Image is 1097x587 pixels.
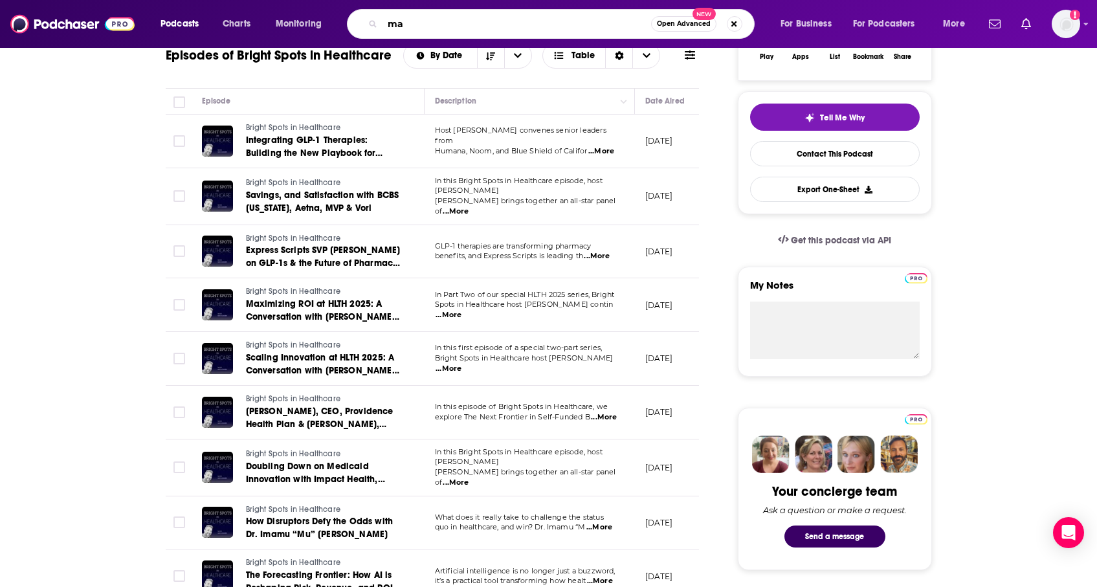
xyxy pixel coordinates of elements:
img: Barbara Profile [795,436,832,473]
img: Jules Profile [837,436,875,473]
span: Get this podcast via API [791,235,891,246]
button: tell me why sparkleTell Me Why [750,104,920,131]
span: ...More [436,364,461,374]
p: [DATE] [645,406,673,417]
a: Integrating GLP-1 Therapies: Building the New Playbook for Cardio-Metabolic Care [246,134,401,160]
span: Scaling Innovation at HLTH 2025: A Conversation with [PERSON_NAME] (episode 1 of 2) [246,352,399,389]
span: Bright Spots in Healthcare [246,558,340,567]
span: ...More [436,310,461,320]
button: open menu [504,43,531,68]
label: My Notes [750,279,920,302]
p: [DATE] [645,190,673,201]
span: Monitoring [276,15,322,33]
button: open menu [845,14,934,34]
p: [DATE] [645,517,673,528]
span: In this first episode of a special two-part series, [435,343,603,352]
span: Podcasts [161,15,199,33]
p: [DATE] [645,246,673,257]
span: For Business [781,15,832,33]
span: In this Bright Spots in Healthcare episode, host [PERSON_NAME] [435,176,603,195]
div: Apps [792,53,809,61]
span: Integrating GLP-1 Therapies: Building the New Playbook for Cardio-Metabolic Care [246,135,383,172]
a: Scaling Innovation at HLTH 2025: A Conversation with [PERSON_NAME] (episode 1 of 2) [246,351,401,377]
span: Logged in as notablypr [1052,10,1080,38]
span: Maximizing ROI at HLTH 2025: A Conversation with [PERSON_NAME] (part 2) [246,298,399,335]
a: Bright Spots in Healthcare [246,122,401,134]
button: open menu [267,14,338,34]
span: In Part Two of our special HLTH 2025 series, Bright [435,290,615,299]
span: Bright Spots in Healthcare [246,234,340,243]
div: Sort Direction [605,43,632,68]
img: Podchaser Pro [905,414,927,425]
h2: Choose List sort [403,43,532,69]
h1: Episodes of Bright Spots in Healthcare [166,47,392,63]
a: Express Scripts SVP [PERSON_NAME] on GLP-1s & the Future of Pharmacy Benefits [246,244,401,270]
button: open menu [404,51,477,60]
span: ...More [591,412,617,423]
a: Bright Spots in Healthcare [246,177,401,189]
p: [DATE] [645,300,673,311]
a: Doubling Down on Medicaid Innovation with Impact Health, HEALI, PHAB, and [PERSON_NAME] [246,460,401,486]
span: [PERSON_NAME], CEO, Providence Health Plan & [PERSON_NAME], CEO, Collective Health | The Next Fro... [246,406,393,456]
a: Pro website [905,412,927,425]
span: Bright Spots in Healthcare [246,394,340,403]
svg: Add a profile image [1070,10,1080,20]
span: Bright Spots in Healthcare host [PERSON_NAME] [435,353,614,362]
span: ...More [443,478,469,488]
span: Toggle select row [173,190,185,202]
div: Play [760,53,773,61]
div: Search podcasts, credits, & more... [359,9,767,39]
button: Show profile menu [1052,10,1080,38]
a: Get this podcast via API [768,225,902,256]
a: Bright Spots in Healthcare [246,340,401,351]
span: Humana, Noom, and Blue Shield of Califor [435,146,588,155]
span: New [693,8,716,20]
a: Show notifications dropdown [1016,13,1036,35]
div: List [830,53,840,61]
button: Column Actions [616,94,632,109]
span: In this episode of Bright Spots in Healthcare, we [435,402,608,411]
span: Toggle select row [173,516,185,528]
div: Ask a question or make a request. [763,505,907,515]
p: [DATE] [645,462,673,473]
a: Bright Spots in Healthcare [246,504,401,516]
span: Artificial intelligence is no longer just a buzzword, [435,566,615,575]
span: Toggle select row [173,406,185,418]
button: Choose View [542,43,661,69]
img: Jon Profile [880,436,918,473]
span: benefits, and Express Scripts is leading th [435,251,583,260]
a: Charts [214,14,258,34]
span: Bright Spots in Healthcare [246,123,340,132]
img: Podchaser Pro [905,273,927,283]
span: ...More [587,576,613,586]
span: For Podcasters [853,15,915,33]
a: Bright Spots in Healthcare [246,393,401,405]
button: Export One-Sheet [750,177,920,202]
span: Charts [223,15,250,33]
button: Sort Direction [477,43,504,68]
span: Spots in Healthcare host [PERSON_NAME] contin [435,300,614,309]
a: Show notifications dropdown [984,13,1006,35]
a: Pro website [905,271,927,283]
span: GLP-1 therapies are transforming pharmacy [435,241,592,250]
span: Toggle select row [173,299,185,311]
div: Description [435,93,476,109]
span: [PERSON_NAME] brings together an all-star panel of [435,467,616,487]
span: In this Bright Spots in Healthcare episode, host [PERSON_NAME] [435,447,603,467]
span: it’s a practical tool transforming how healt [435,576,586,585]
a: Bright Spots in Healthcare [246,233,401,245]
span: Bright Spots in Healthcare [246,505,340,514]
span: Toggle select row [173,245,185,257]
span: Express Scripts SVP [PERSON_NAME] on GLP-1s & the Future of Pharmacy Benefits [246,245,401,282]
img: Podchaser - Follow, Share and Rate Podcasts [10,12,135,36]
div: Date Aired [645,93,685,109]
a: Savings, and Satisfaction with BCBS [US_STATE], Aetna, MVP & Vori [246,189,401,215]
span: Savings, and Satisfaction with BCBS [US_STATE], Aetna, MVP & Vori [246,190,399,214]
a: Bright Spots in Healthcare [246,557,401,569]
p: [DATE] [645,571,673,582]
img: Sydney Profile [752,436,790,473]
button: open menu [771,14,848,34]
a: Contact This Podcast [750,141,920,166]
img: User Profile [1052,10,1080,38]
